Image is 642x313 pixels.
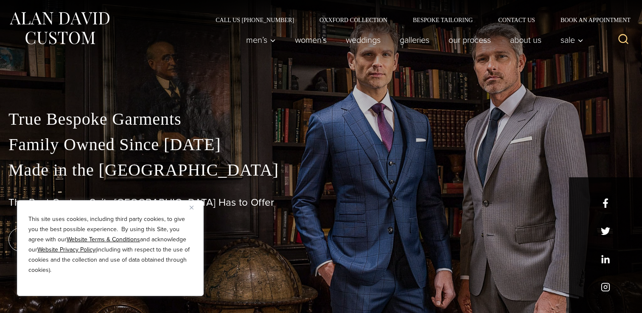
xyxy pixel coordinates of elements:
a: Galleries [390,31,439,48]
span: Sale [561,36,583,44]
nav: Secondary Navigation [203,17,634,23]
h1: The Best Custom Suits [GEOGRAPHIC_DATA] Has to Offer [8,196,634,209]
nav: Primary Navigation [237,31,588,48]
a: Contact Us [485,17,548,23]
img: Alan David Custom [8,9,110,47]
button: View Search Form [613,30,634,50]
a: Oxxford Collection [307,17,400,23]
a: Website Privacy Policy [37,245,95,254]
a: Book an Appointment [548,17,634,23]
a: book an appointment [8,228,127,252]
span: Men’s [246,36,276,44]
p: True Bespoke Garments Family Owned Since [DATE] Made in the [GEOGRAPHIC_DATA] [8,106,634,183]
a: Women’s [286,31,336,48]
a: Call Us [PHONE_NUMBER] [203,17,307,23]
button: Close [190,202,200,212]
a: Website Terms & Conditions [67,235,140,244]
a: About Us [501,31,551,48]
a: weddings [336,31,390,48]
p: This site uses cookies, including third party cookies, to give you the best possible experience. ... [28,214,192,275]
a: Our Process [439,31,501,48]
img: Close [190,206,193,210]
a: Bespoke Tailoring [400,17,485,23]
